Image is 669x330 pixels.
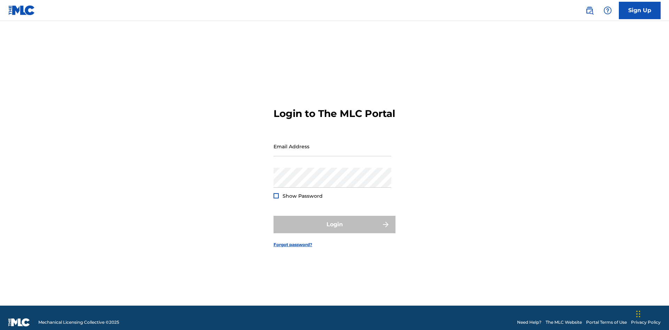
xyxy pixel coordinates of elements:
[619,2,661,19] a: Sign Up
[634,297,669,330] iframe: Chat Widget
[274,108,395,120] h3: Login to The MLC Portal
[586,319,627,325] a: Portal Terms of Use
[585,6,594,15] img: search
[274,242,312,248] a: Forgot password?
[8,318,30,327] img: logo
[283,193,323,199] span: Show Password
[8,5,35,15] img: MLC Logo
[636,304,640,324] div: Drag
[603,6,612,15] img: help
[546,319,582,325] a: The MLC Website
[38,319,119,325] span: Mechanical Licensing Collective © 2025
[601,3,615,17] div: Help
[517,319,541,325] a: Need Help?
[631,319,661,325] a: Privacy Policy
[583,3,597,17] a: Public Search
